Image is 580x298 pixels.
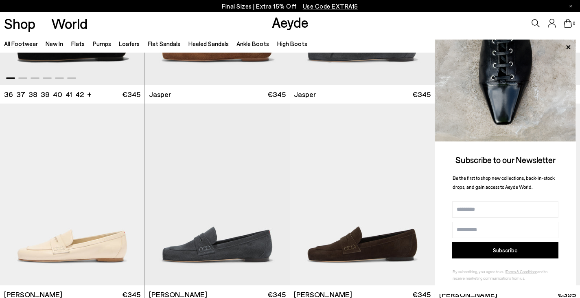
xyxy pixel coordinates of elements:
a: Aeyde [272,13,309,31]
a: World [51,16,88,31]
span: Navigate to /collections/ss25-final-sizes [303,2,358,10]
span: €345 [267,89,286,99]
img: ca3f721fb6ff708a270709c41d776025.jpg [435,40,576,141]
li: + [87,88,92,99]
li: 39 [41,89,50,99]
a: Jasper €345 [145,85,289,104]
span: Jasper [294,89,316,99]
span: Be the first to shop new collections, back-in-stock drops, and gain access to Aeyde World. [453,175,555,190]
span: €345 [412,89,431,99]
img: Lana Suede Loafers [290,104,435,286]
li: 42 [75,89,84,99]
li: 41 [66,89,72,99]
button: Subscribe [452,242,558,258]
p: Final Sizes | Extra 15% Off [222,1,358,11]
a: Terms & Conditions [506,269,537,274]
a: All Footwear [4,40,38,47]
li: 38 [28,89,37,99]
li: 40 [53,89,62,99]
ul: variant [4,89,81,99]
a: Pumps [93,40,111,47]
span: By subscribing, you agree to our [453,269,506,274]
a: Ankle Boots [236,40,269,47]
a: Jasper €345 [290,85,435,104]
span: 0 [572,21,576,26]
span: €345 [122,89,140,99]
li: 36 [4,89,13,99]
span: Jasper [149,89,171,99]
a: Loafers [119,40,140,47]
a: New In [46,40,63,47]
a: Flat Sandals [148,40,180,47]
li: 37 [16,89,25,99]
a: Heeled Sandals [188,40,229,47]
span: Subscribe to our Newsletter [455,155,556,165]
a: 0 [564,19,572,28]
img: Lana Suede Loafers [145,104,289,286]
a: Shop [4,16,35,31]
a: Flats [71,40,85,47]
a: High Boots [277,40,307,47]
